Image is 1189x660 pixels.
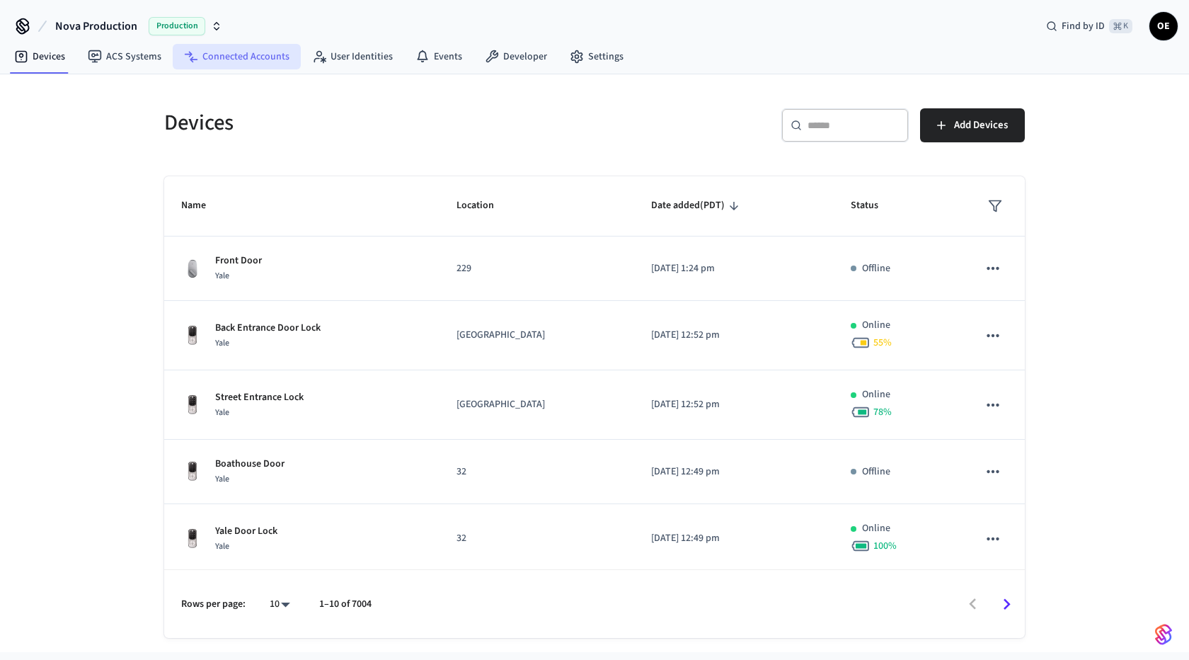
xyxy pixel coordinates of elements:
[651,328,817,343] p: [DATE] 12:52 pm
[873,405,892,419] span: 78 %
[215,457,285,472] p: Boathouse Door
[1062,19,1105,33] span: Find by ID
[873,336,892,350] span: 55 %
[651,195,743,217] span: Date added(PDT)
[181,257,204,280] img: August Wifi Smart Lock 3rd Gen, Silver, Front
[920,108,1025,142] button: Add Devices
[1155,623,1172,646] img: SeamLogoGradient.69752ec5.svg
[851,195,897,217] span: Status
[164,108,586,137] h5: Devices
[456,531,617,546] p: 32
[181,528,204,550] img: Yale Assure Touchscreen Wifi Smart Lock, Satin Nickel, Front
[862,318,890,333] p: Online
[181,394,204,416] img: Yale Assure Touchscreen Wifi Smart Lock, Satin Nickel, Front
[181,597,246,612] p: Rows per page:
[173,44,301,69] a: Connected Accounts
[990,588,1023,621] button: Go to next page
[55,18,137,35] span: Nova Production
[263,594,297,615] div: 10
[319,597,372,612] p: 1–10 of 7004
[301,44,404,69] a: User Identities
[651,397,817,412] p: [DATE] 12:52 pm
[473,44,558,69] a: Developer
[862,465,890,479] p: Offline
[404,44,473,69] a: Events
[215,406,229,419] span: Yale
[456,465,617,479] p: 32
[149,17,205,35] span: Production
[456,397,617,412] p: [GEOGRAPHIC_DATA]
[76,44,173,69] a: ACS Systems
[215,254,262,268] p: Front Door
[651,465,817,479] p: [DATE] 12:49 pm
[862,521,890,536] p: Online
[456,261,617,276] p: 229
[651,261,817,276] p: [DATE] 1:24 pm
[3,44,76,69] a: Devices
[181,195,224,217] span: Name
[1109,19,1132,33] span: ⌘ K
[558,44,635,69] a: Settings
[1149,12,1178,40] button: OE
[456,195,512,217] span: Location
[215,390,304,405] p: Street Entrance Lock
[1035,13,1144,39] div: Find by ID⌘ K
[215,524,277,539] p: Yale Door Lock
[1151,13,1176,39] span: OE
[651,531,817,546] p: [DATE] 12:49 pm
[215,321,321,336] p: Back Entrance Door Lock
[215,473,229,485] span: Yale
[862,261,890,276] p: Offline
[215,270,229,282] span: Yale
[215,337,229,349] span: Yale
[862,387,890,402] p: Online
[215,540,229,552] span: Yale
[181,324,204,347] img: Yale Assure Touchscreen Wifi Smart Lock, Satin Nickel, Front
[181,460,204,483] img: Yale Assure Touchscreen Wifi Smart Lock, Satin Nickel, Front
[456,328,617,343] p: [GEOGRAPHIC_DATA]
[873,539,897,553] span: 100 %
[954,116,1008,135] span: Add Devices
